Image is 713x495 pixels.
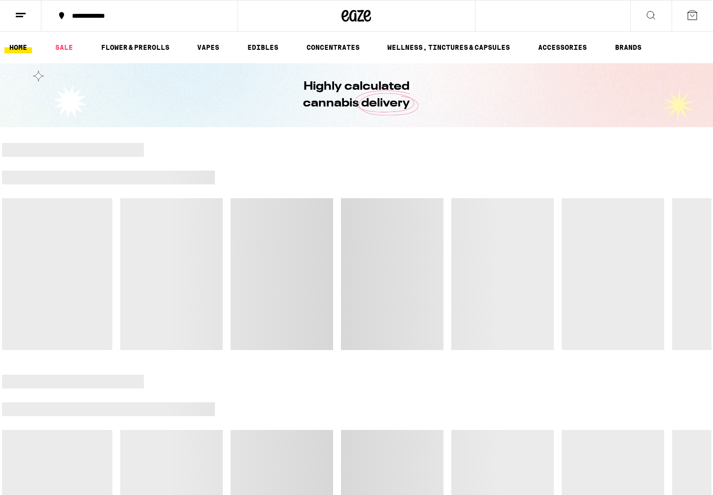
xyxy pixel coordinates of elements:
a: FLOWER & PREROLLS [96,41,174,53]
h1: Highly calculated cannabis delivery [275,78,438,112]
a: HOME [4,41,32,53]
a: SALE [50,41,78,53]
a: WELLNESS, TINCTURES & CAPSULES [382,41,515,53]
a: VAPES [192,41,224,53]
a: BRANDS [610,41,646,53]
a: ACCESSORIES [533,41,592,53]
a: CONCENTRATES [302,41,365,53]
a: EDIBLES [242,41,283,53]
